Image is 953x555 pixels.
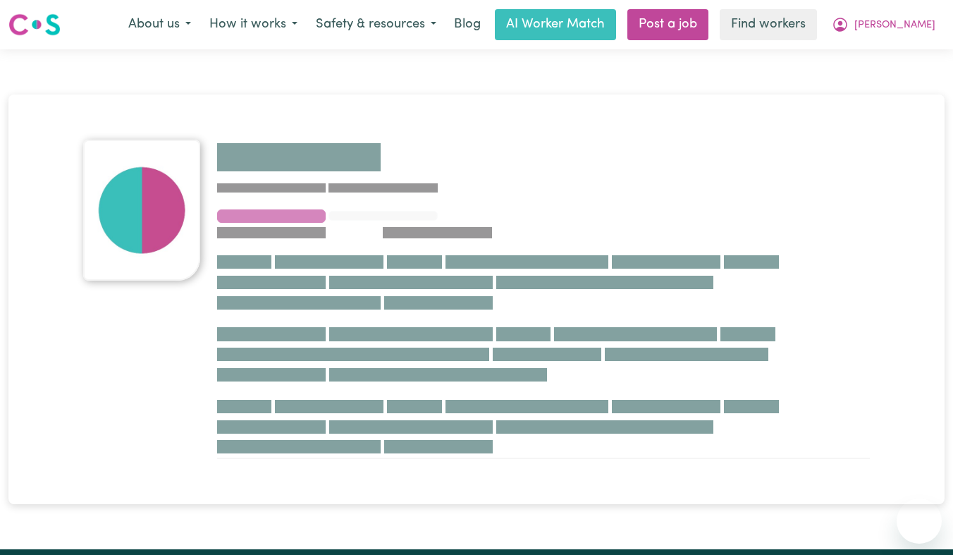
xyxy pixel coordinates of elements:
[119,10,200,39] button: About us
[200,10,307,39] button: How it works
[823,10,945,39] button: My Account
[8,12,61,37] img: Careseekers logo
[897,499,942,544] iframe: Button to launch messaging window
[627,9,708,40] a: Post a job
[720,9,817,40] a: Find workers
[307,10,445,39] button: Safety & resources
[854,18,935,33] span: [PERSON_NAME]
[445,9,489,40] a: Blog
[495,9,616,40] a: AI Worker Match
[8,8,61,41] a: Careseekers logo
